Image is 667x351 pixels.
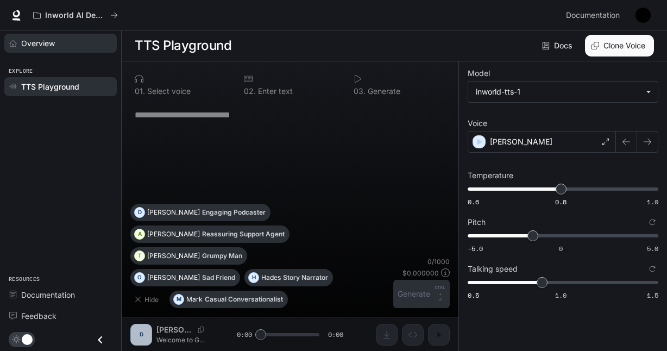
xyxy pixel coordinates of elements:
button: Reset to default [646,216,658,228]
p: Voice [468,120,487,127]
p: Engaging Podcaster [202,209,266,216]
p: [PERSON_NAME] [147,231,200,237]
span: Documentation [21,289,75,300]
p: Grumpy Man [202,253,242,259]
a: Docs [540,35,576,57]
span: 1.0 [647,197,658,206]
p: Generate [366,87,400,95]
p: 0 2 . [244,87,256,95]
button: D[PERSON_NAME]Engaging Podcaster [130,204,270,221]
span: 0.5 [468,291,479,300]
button: O[PERSON_NAME]Sad Friend [130,269,240,286]
p: Temperature [468,172,513,179]
p: 0 3 . [354,87,366,95]
button: MMarkCasual Conversationalist [169,291,288,308]
a: TTS Playground [4,77,117,96]
button: All workspaces [28,4,123,26]
a: Overview [4,34,117,53]
span: 0.6 [468,197,479,206]
a: Documentation [562,4,628,26]
button: T[PERSON_NAME]Grumpy Man [130,247,247,265]
div: D [135,204,144,221]
button: Clone Voice [585,35,654,57]
p: Reassuring Support Agent [202,231,285,237]
p: Story Narrator [283,274,328,281]
p: [PERSON_NAME] [490,136,552,147]
p: Sad Friend [202,274,235,281]
span: Feedback [21,310,56,322]
div: O [135,269,144,286]
button: HHadesStory Narrator [244,269,333,286]
a: Feedback [4,306,117,325]
img: User avatar [635,8,651,23]
span: 5.0 [647,244,658,253]
span: 1.0 [555,291,567,300]
span: Dark mode toggle [22,333,33,345]
p: Casual Conversationalist [205,296,283,303]
div: A [135,225,144,243]
div: inworld-tts-1 [476,86,640,97]
span: 0.8 [555,197,567,206]
span: -5.0 [468,244,483,253]
div: H [249,269,259,286]
p: Hades [261,274,281,281]
button: Hide [130,291,165,308]
p: Select voice [145,87,191,95]
button: A[PERSON_NAME]Reassuring Support Agent [130,225,290,243]
button: User avatar [632,4,654,26]
p: [PERSON_NAME] [147,274,200,281]
div: inworld-tts-1 [468,82,658,102]
span: TTS Playground [21,81,79,92]
p: [PERSON_NAME] [147,253,200,259]
p: $ 0.000000 [402,268,439,278]
a: Documentation [4,285,117,304]
p: Enter text [256,87,293,95]
span: Overview [21,37,55,49]
span: 0 [559,244,563,253]
button: Reset to default [646,263,658,275]
p: Mark [186,296,203,303]
div: M [174,291,184,308]
p: Model [468,70,490,77]
button: Close drawer [88,329,112,351]
div: T [135,247,144,265]
p: Inworld AI Demos [45,11,106,20]
h1: TTS Playground [135,35,231,57]
span: Documentation [566,9,620,22]
span: 1.5 [647,291,658,300]
p: Talking speed [468,265,518,273]
p: 0 1 . [135,87,145,95]
p: [PERSON_NAME] [147,209,200,216]
p: Pitch [468,218,486,226]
